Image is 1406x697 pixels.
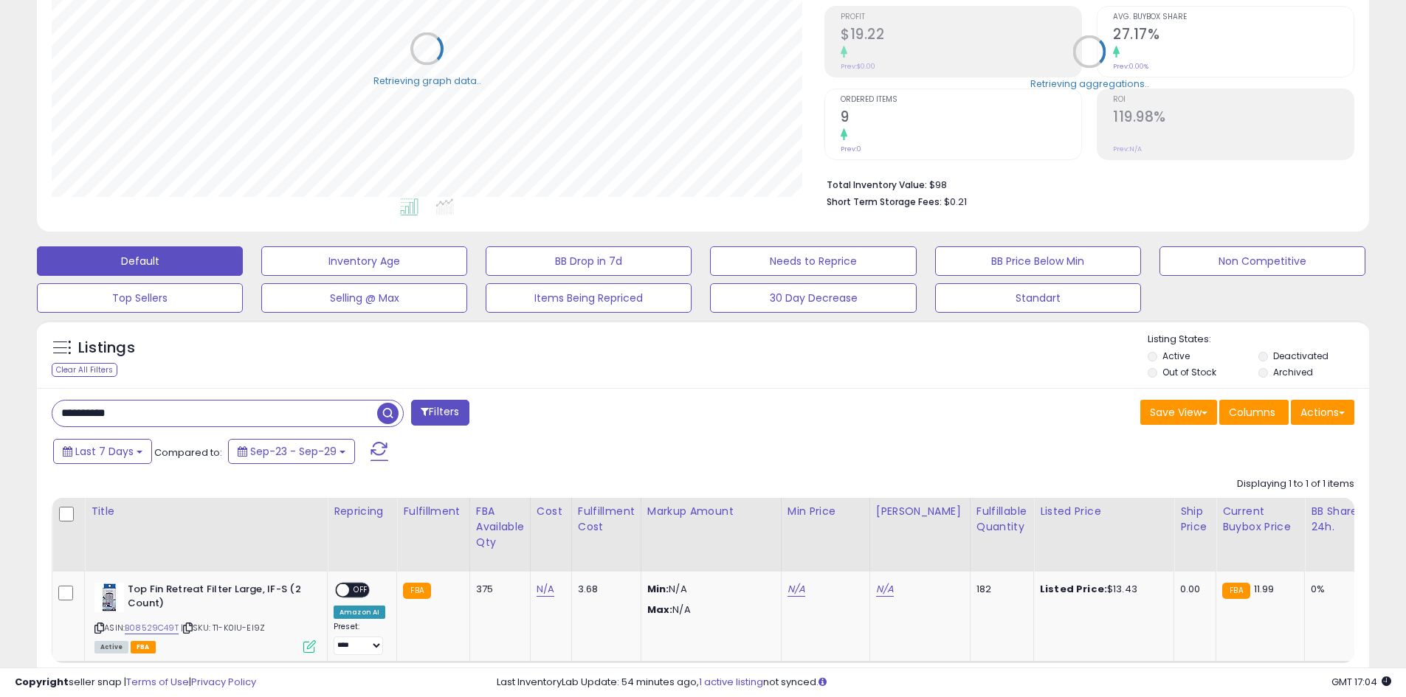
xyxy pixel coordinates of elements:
div: 0% [1311,583,1360,596]
span: OFF [349,584,373,597]
button: Selling @ Max [261,283,467,313]
a: N/A [788,582,805,597]
button: BB Price Below Min [935,246,1141,276]
div: Fulfillable Quantity [976,504,1027,535]
span: 2025-10-7 17:04 GMT [1331,675,1391,689]
div: Fulfillment [403,504,463,519]
div: 182 [976,583,1022,596]
div: $13.43 [1040,583,1162,596]
span: 11.99 [1254,582,1275,596]
button: Inventory Age [261,246,467,276]
span: All listings currently available for purchase on Amazon [94,641,128,653]
label: Archived [1273,366,1313,378]
button: Default [37,246,243,276]
p: N/A [647,583,770,596]
strong: Copyright [15,675,69,689]
div: FBA Available Qty [476,504,524,550]
div: [PERSON_NAME] [876,504,964,519]
span: Last 7 Days [75,444,134,459]
button: Columns [1219,400,1289,425]
div: Markup Amount [647,504,775,519]
div: Clear All Filters [52,363,117,377]
button: Items Being Repriced [486,283,692,313]
div: Preset: [334,622,385,655]
div: Fulfillment Cost [578,504,635,535]
button: 30 Day Decrease [710,283,916,313]
a: 1 active listing [699,675,763,689]
label: Active [1162,350,1190,362]
div: Cost [537,504,565,519]
button: Save View [1140,400,1217,425]
div: Ship Price [1180,504,1210,535]
small: FBA [403,583,430,599]
a: N/A [537,582,554,597]
a: Privacy Policy [191,675,256,689]
img: 51WHfuj-eZL._SL40_.jpg [94,583,124,612]
div: Retrieving graph data.. [373,74,481,87]
h5: Listings [78,338,135,358]
div: Displaying 1 to 1 of 1 items [1237,477,1354,491]
p: Listing States: [1148,333,1369,347]
span: Sep-23 - Sep-29 [250,444,337,459]
span: | SKU: T1-K0IU-EI9Z [181,622,265,634]
button: Actions [1291,400,1354,425]
button: BB Drop in 7d [486,246,692,276]
div: Retrieving aggregations.. [1030,77,1149,90]
a: N/A [876,582,894,597]
a: Terms of Use [126,675,189,689]
small: FBA [1222,583,1250,599]
span: FBA [131,641,156,653]
div: Current Buybox Price [1222,504,1298,535]
div: ASIN: [94,583,316,651]
a: B08529C49T [125,622,179,634]
button: Top Sellers [37,283,243,313]
p: N/A [647,603,770,617]
button: Needs to Reprice [710,246,916,276]
button: Sep-23 - Sep-29 [228,439,355,464]
div: Amazon AI [334,606,385,619]
div: Listed Price [1040,504,1168,519]
div: Min Price [788,504,864,519]
button: Non Competitive [1159,246,1365,276]
div: BB Share 24h. [1311,504,1365,535]
div: Repricing [334,504,390,519]
div: Title [91,504,321,519]
div: 375 [476,583,519,596]
strong: Max: [647,603,673,617]
b: Top Fin Retreat Filter Large, IF-S (2 Count) [128,583,307,614]
div: 0.00 [1180,583,1205,596]
b: Listed Price: [1040,582,1107,596]
div: seller snap | | [15,676,256,690]
div: 3.68 [578,583,630,596]
button: Last 7 Days [53,439,152,464]
div: Last InventoryLab Update: 54 minutes ago, not synced. [497,676,1391,690]
span: Compared to: [154,445,222,460]
span: Columns [1229,405,1275,420]
button: Standart [935,283,1141,313]
button: Filters [411,400,469,426]
strong: Min: [647,582,669,596]
label: Out of Stock [1162,366,1216,378]
label: Deactivated [1273,350,1329,362]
